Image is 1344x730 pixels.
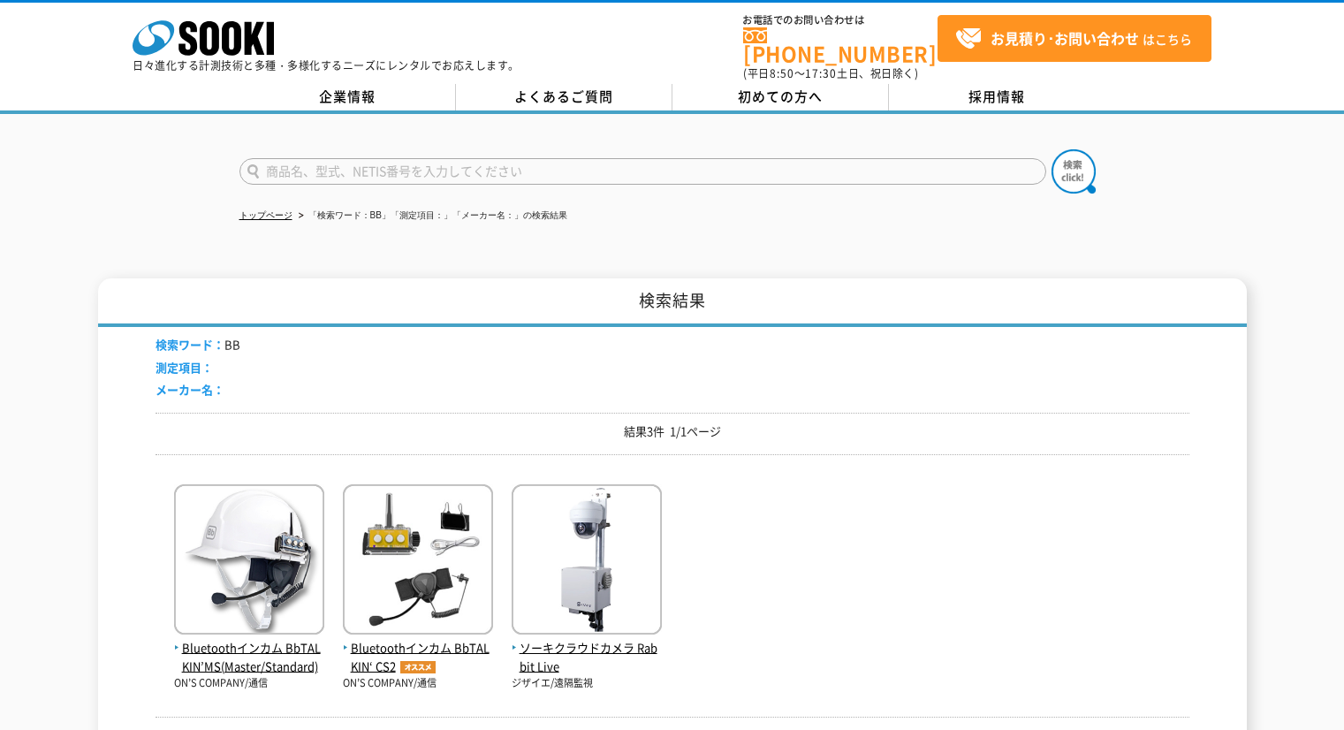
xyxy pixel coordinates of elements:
img: btn_search.png [1052,149,1096,194]
a: Bluetoothインカム BbTALKIN’MS(Master/Standard) [174,620,324,675]
p: ON’S COMPANY/通信 [174,676,324,691]
img: BbTALKIN’MS(Master/Standard) [174,484,324,639]
strong: お見積り･お問い合わせ [991,27,1139,49]
img: BbTALKIN‘ CS2 [343,484,493,639]
a: 採用情報 [889,84,1105,110]
span: お電話でのお問い合わせは [743,15,938,26]
img: Rabbit Live [512,484,662,639]
p: ON’S COMPANY/通信 [343,676,493,691]
span: はこちら [955,26,1192,52]
span: Bluetoothインカム BbTALKIN‘ CS2 [343,639,493,676]
p: 日々進化する計測技術と多種・多様化するニーズにレンタルでお応えします。 [133,60,520,71]
span: ソーキクラウドカメラ Rabbit Live [512,639,662,676]
a: 初めての方へ [672,84,889,110]
p: ジザイエ/遠隔監視 [512,676,662,691]
span: (平日 ～ 土日、祝日除く) [743,65,918,81]
span: 検索ワード： [156,336,224,353]
input: 商品名、型式、NETIS番号を入力してください [239,158,1046,185]
p: 結果3件 1/1ページ [156,422,1189,441]
h1: 検索結果 [98,278,1247,327]
span: 8:50 [770,65,794,81]
a: [PHONE_NUMBER] [743,27,938,64]
a: お見積り･お問い合わせはこちら [938,15,1211,62]
span: 初めての方へ [738,87,823,106]
a: トップページ [239,210,292,220]
span: Bluetoothインカム BbTALKIN’MS(Master/Standard) [174,639,324,676]
span: 測定項目： [156,359,213,376]
span: 17:30 [805,65,837,81]
img: オススメ [396,661,440,673]
li: 「検索ワード：BB」「測定項目：」「メーカー名：」の検索結果 [295,207,567,225]
a: ソーキクラウドカメラ Rabbit Live [512,620,662,675]
a: よくあるご質問 [456,84,672,110]
li: BB [156,336,240,354]
a: 企業情報 [239,84,456,110]
span: メーカー名： [156,381,224,398]
a: Bluetoothインカム BbTALKIN‘ CS2オススメ [343,620,493,675]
